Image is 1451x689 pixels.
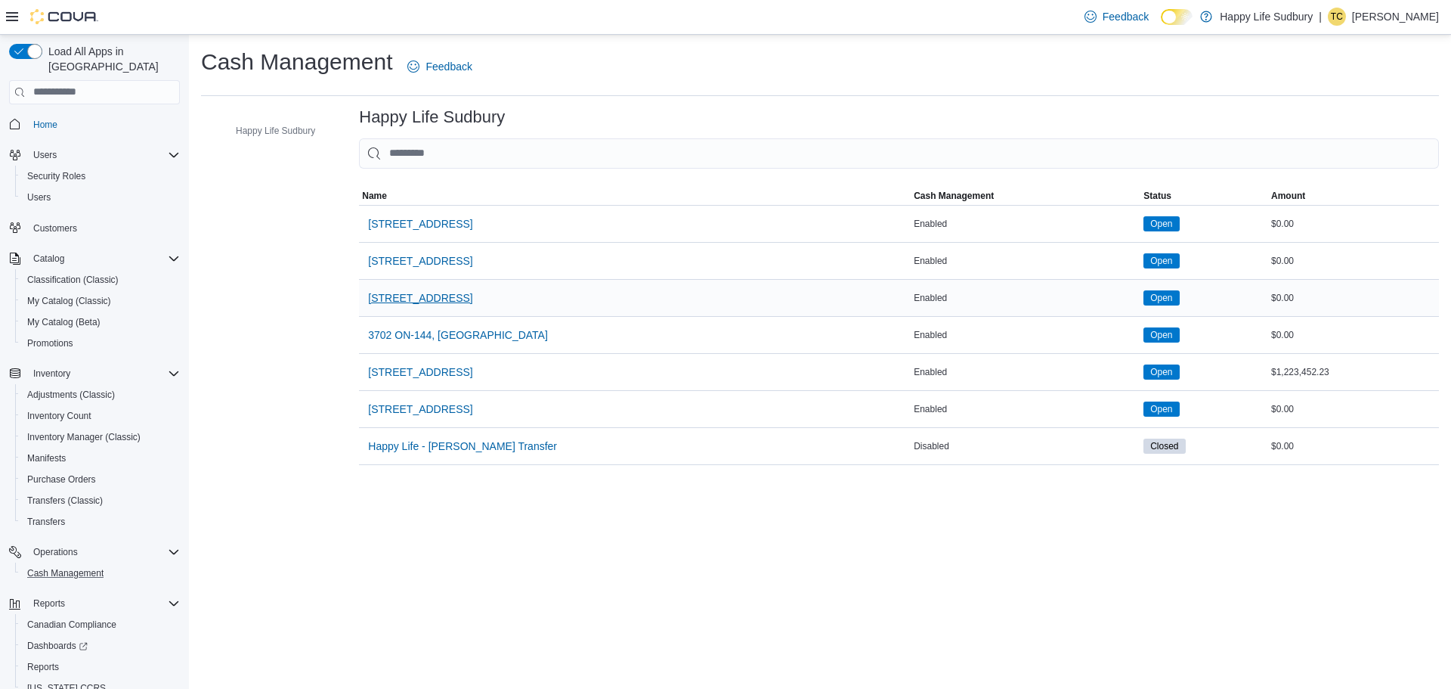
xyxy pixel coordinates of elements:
span: Inventory [27,365,180,383]
span: Transfers (Classic) [27,495,103,507]
h3: Happy Life Sudbury [359,108,505,126]
button: [STREET_ADDRESS] [362,246,478,276]
button: Home [3,113,186,135]
a: Canadian Compliance [21,616,122,634]
span: Inventory Manager (Classic) [21,428,180,446]
div: $0.00 [1268,437,1439,455]
span: Reports [27,661,59,673]
button: Reports [3,593,186,614]
span: Happy Life Sudbury [236,125,315,137]
a: Inventory Count [21,407,97,425]
span: Open [1143,365,1179,380]
span: Status [1143,190,1171,202]
span: Inventory Count [21,407,180,425]
a: Cash Management [21,564,110,582]
button: Status [1140,187,1268,205]
a: Customers [27,219,83,237]
button: [STREET_ADDRESS] [362,394,478,424]
button: Catalog [27,250,70,268]
div: Enabled [911,215,1140,233]
span: Security Roles [27,170,85,182]
span: Users [27,146,180,164]
span: Canadian Compliance [21,616,180,634]
a: Security Roles [21,167,91,185]
span: Open [1150,402,1172,416]
a: Home [27,116,63,134]
span: My Catalog (Beta) [21,313,180,331]
button: Reports [27,594,71,613]
button: Amount [1268,187,1439,205]
div: $0.00 [1268,326,1439,344]
button: Users [27,146,63,164]
span: Operations [33,546,78,558]
button: My Catalog (Beta) [15,312,186,333]
span: [STREET_ADDRESS] [368,365,472,380]
span: Manifests [27,452,66,464]
span: Customers [27,219,180,237]
span: [STREET_ADDRESS] [368,216,472,231]
span: Home [27,115,180,134]
button: Users [15,187,186,208]
a: Transfers [21,513,71,531]
button: Happy Life Sudbury [215,122,321,140]
a: My Catalog (Beta) [21,313,107,331]
div: $0.00 [1268,400,1439,418]
p: | [1319,8,1322,26]
div: Enabled [911,400,1140,418]
span: Transfers (Classic) [21,492,180,510]
span: My Catalog (Beta) [27,316,101,328]
span: Catalog [27,250,180,268]
span: Open [1143,327,1179,343]
button: Reports [15,656,186,678]
span: Open [1143,402,1179,417]
button: Security Roles [15,166,186,187]
span: [STREET_ADDRESS] [368,402,472,417]
button: Transfers [15,511,186,532]
span: Cash Management [27,567,104,579]
div: $0.00 [1268,252,1439,270]
span: Users [27,191,51,203]
span: Classification (Classic) [27,274,119,286]
p: [PERSON_NAME] [1352,8,1439,26]
span: Classification (Classic) [21,271,180,289]
a: Promotions [21,334,79,352]
span: Open [1150,365,1172,379]
span: TC [1331,8,1343,26]
span: Security Roles [21,167,180,185]
button: 3702 ON-144, [GEOGRAPHIC_DATA] [362,320,554,350]
span: 3702 ON-144, [GEOGRAPHIC_DATA] [368,327,548,343]
span: Operations [27,543,180,561]
span: Open [1143,216,1179,231]
span: Inventory [33,368,70,380]
button: Inventory Manager (Classic) [15,427,186,448]
div: Enabled [911,252,1140,270]
button: Inventory Count [15,405,186,427]
div: Disabled [911,437,1140,455]
span: Purchase Orders [21,470,180,489]
span: Open [1150,328,1172,342]
span: My Catalog (Classic) [21,292,180,310]
a: Feedback [1078,2,1155,32]
p: Happy Life Sudbury [1220,8,1313,26]
a: Classification (Classic) [21,271,125,289]
span: Open [1150,291,1172,305]
span: [STREET_ADDRESS] [368,290,472,306]
span: Cash Management [914,190,994,202]
span: Load All Apps in [GEOGRAPHIC_DATA] [42,44,180,74]
span: Dashboards [21,637,180,655]
span: Inventory Count [27,410,91,422]
button: Inventory [3,363,186,384]
span: Inventory Manager (Classic) [27,431,141,443]
button: Adjustments (Classic) [15,384,186,405]
span: Purchase Orders [27,473,96,486]
span: Closed [1150,439,1178,453]
a: Reports [21,658,65,676]
span: Feedback [1103,9,1149,24]
span: Canadian Compliance [27,619,116,631]
button: Users [3,144,186,166]
button: Customers [3,217,186,239]
button: Manifests [15,448,186,469]
a: Dashboards [15,635,186,656]
span: [STREET_ADDRESS] [368,253,472,268]
span: Adjustments (Classic) [21,386,180,404]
